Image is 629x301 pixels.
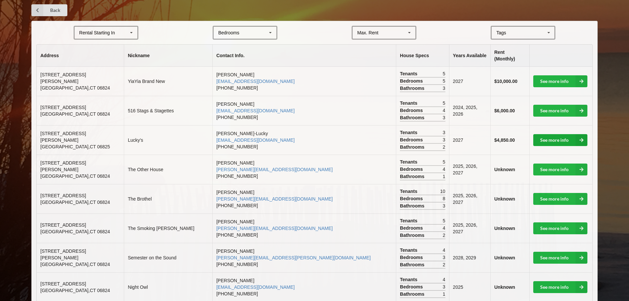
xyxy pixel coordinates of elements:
[494,284,515,290] b: Unknown
[443,247,445,253] span: 4
[400,159,419,165] span: Tenants
[40,144,110,149] span: [GEOGRAPHIC_DATA] , CT 06825
[443,78,445,84] span: 5
[400,136,424,143] span: Bedrooms
[31,4,67,16] a: Back
[40,173,110,179] span: [GEOGRAPHIC_DATA] , CT 06824
[443,166,445,172] span: 4
[124,45,212,67] th: Nickname
[40,288,110,293] span: [GEOGRAPHIC_DATA] , CT 06824
[212,96,396,125] td: [PERSON_NAME] [PHONE_NUMBER]
[533,134,587,146] a: See more info
[494,108,515,113] b: $6,000.00
[216,167,332,172] a: [PERSON_NAME][EMAIL_ADDRESS][DOMAIN_NAME]
[443,107,445,114] span: 4
[40,222,86,228] span: [STREET_ADDRESS]
[216,196,332,202] a: [PERSON_NAME][EMAIL_ADDRESS][DOMAIN_NAME]
[40,160,86,172] span: [STREET_ADDRESS][PERSON_NAME]
[443,173,445,180] span: 1
[533,281,587,293] a: See more info
[400,203,426,209] span: Bathrooms
[396,45,449,67] th: House Specs
[449,155,490,184] td: 2025, 2026, 2027
[400,188,419,195] span: Tenants
[400,217,419,224] span: Tenants
[449,125,490,155] td: 2027
[212,125,396,155] td: [PERSON_NAME]-Lucky [PHONE_NUMBER]
[37,45,124,67] th: Address
[400,144,426,150] span: Bathrooms
[443,261,445,268] span: 2
[124,184,212,213] td: The Brothel
[443,85,445,92] span: 3
[400,107,424,114] span: Bedrooms
[443,70,445,77] span: 5
[40,281,86,286] span: [STREET_ADDRESS]
[443,225,445,231] span: 4
[40,111,110,117] span: [GEOGRAPHIC_DATA] , CT 06824
[212,213,396,243] td: [PERSON_NAME] [PHONE_NUMBER]
[443,129,445,136] span: 3
[400,291,426,297] span: Bathrooms
[212,184,396,213] td: [PERSON_NAME] [PHONE_NUMBER]
[124,67,212,96] td: YiaYia Brand New
[400,70,419,77] span: Tenants
[40,229,110,234] span: [GEOGRAPHIC_DATA] , CT 06824
[400,114,426,121] span: Bathrooms
[400,78,424,84] span: Bedrooms
[494,79,517,84] b: $10,000.00
[494,137,515,143] b: $4,850.00
[443,114,445,121] span: 3
[400,276,419,283] span: Tenants
[533,75,587,87] a: See more info
[443,159,445,165] span: 5
[443,100,445,106] span: 5
[124,96,212,125] td: 516 Stags & Stagettes
[400,225,424,231] span: Bedrooms
[449,184,490,213] td: 2025, 2026, 2027
[443,136,445,143] span: 3
[124,243,212,272] td: Semester on the Sound
[449,45,490,67] th: Years Available
[40,105,86,110] span: [STREET_ADDRESS]
[494,196,515,202] b: Unknown
[400,195,424,202] span: Bedrooms
[400,129,419,136] span: Tenants
[495,29,516,37] div: Tags
[124,125,212,155] td: Lucky’s
[400,247,419,253] span: Tenants
[449,67,490,96] td: 2027
[443,203,445,209] span: 3
[40,200,110,205] span: [GEOGRAPHIC_DATA] , CT 06824
[40,131,86,143] span: [STREET_ADDRESS][PERSON_NAME]
[440,188,445,195] span: 10
[79,30,115,35] div: Rental Starting In
[400,254,424,261] span: Bedrooms
[400,173,426,180] span: Bathrooms
[533,164,587,175] a: See more info
[400,283,424,290] span: Bedrooms
[357,30,378,35] div: Max. Rent
[124,213,212,243] td: The Smoking [PERSON_NAME]
[216,226,332,231] a: [PERSON_NAME][EMAIL_ADDRESS][DOMAIN_NAME]
[449,243,490,272] td: 2028, 2029
[212,45,396,67] th: Contact Info.
[40,262,110,267] span: [GEOGRAPHIC_DATA] , CT 06824
[400,232,426,239] span: Bathrooms
[212,243,396,272] td: [PERSON_NAME] [PHONE_NUMBER]
[212,67,396,96] td: [PERSON_NAME] [PHONE_NUMBER]
[490,45,529,67] th: Rent (Monthly)
[443,232,445,239] span: 2
[443,291,445,297] span: 1
[216,108,295,113] a: [EMAIL_ADDRESS][DOMAIN_NAME]
[400,100,419,106] span: Tenants
[400,85,426,92] span: Bathrooms
[124,155,212,184] td: The Other House
[400,261,426,268] span: Bathrooms
[449,96,490,125] td: 2024, 2025, 2026
[443,283,445,290] span: 3
[494,226,515,231] b: Unknown
[216,255,371,260] a: [PERSON_NAME][EMAIL_ADDRESS][PERSON_NAME][DOMAIN_NAME]
[443,195,445,202] span: 8
[216,284,295,290] a: [EMAIL_ADDRESS][DOMAIN_NAME]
